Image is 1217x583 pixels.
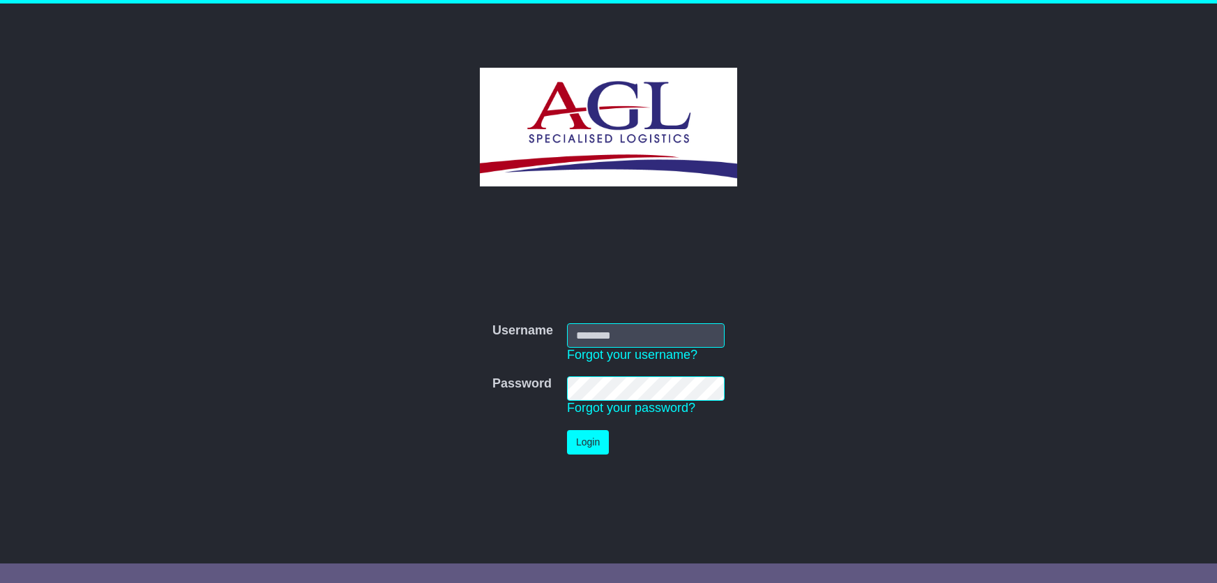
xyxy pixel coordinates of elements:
[492,323,553,339] label: Username
[567,401,695,415] a: Forgot your password?
[567,430,609,455] button: Login
[492,376,552,392] label: Password
[480,68,737,186] img: AGL SPECIALISED LOGISTICS
[567,348,697,362] a: Forgot your username?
